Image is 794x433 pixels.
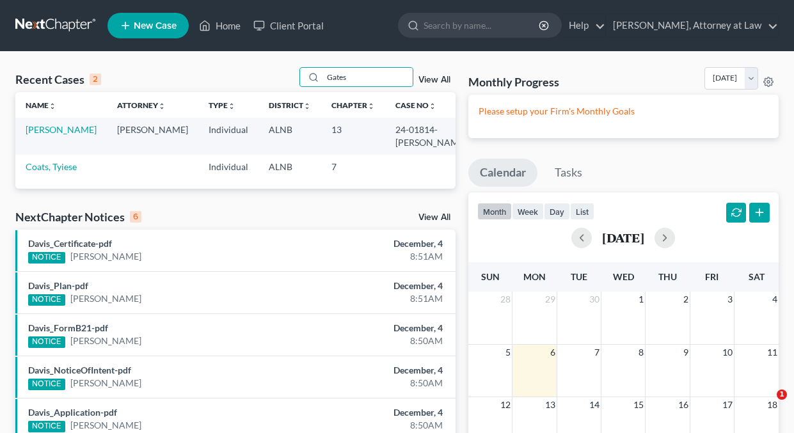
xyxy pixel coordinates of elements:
[198,155,258,178] td: Individual
[313,250,443,263] div: 8:51AM
[504,345,512,360] span: 5
[134,21,177,31] span: New Case
[158,102,166,110] i: unfold_more
[766,345,779,360] span: 11
[477,203,512,220] button: month
[313,364,443,377] div: December, 4
[512,203,544,220] button: week
[269,100,311,110] a: Districtunfold_more
[570,203,594,220] button: list
[523,271,546,282] span: Mon
[593,345,601,360] span: 7
[749,271,765,282] span: Sat
[750,390,781,420] iframe: Intercom live chat
[28,379,65,390] div: NOTICE
[70,419,141,432] a: [PERSON_NAME]
[70,250,141,263] a: [PERSON_NAME]
[544,397,557,413] span: 13
[771,292,779,307] span: 4
[602,231,644,244] h2: [DATE]
[107,118,198,154] td: [PERSON_NAME]
[28,407,117,418] a: Davis_Application-pdf
[658,271,677,282] span: Thu
[418,213,450,222] a: View All
[26,100,56,110] a: Nameunfold_more
[499,397,512,413] span: 12
[28,322,108,333] a: Davis_FormB21-pdf
[479,105,768,118] p: Please setup your Firm's Monthly Goals
[28,365,131,375] a: Davis_NoticeOfIntent-pdf
[26,161,77,172] a: Coats, Tyiese
[429,102,436,110] i: unfold_more
[247,14,330,37] a: Client Portal
[499,292,512,307] span: 28
[385,118,490,154] td: 24-01814-[PERSON_NAME]-13
[70,335,141,347] a: [PERSON_NAME]
[28,294,65,306] div: NOTICE
[228,102,235,110] i: unfold_more
[632,397,645,413] span: 15
[193,14,247,37] a: Home
[468,74,559,90] h3: Monthly Progress
[198,118,258,154] td: Individual
[321,118,385,154] td: 13
[549,345,557,360] span: 6
[726,292,734,307] span: 3
[313,406,443,419] div: December, 4
[209,100,235,110] a: Typeunfold_more
[258,155,321,178] td: ALNB
[721,397,734,413] span: 17
[613,271,634,282] span: Wed
[70,377,141,390] a: [PERSON_NAME]
[90,74,101,85] div: 2
[28,336,65,348] div: NOTICE
[705,271,719,282] span: Fri
[682,292,690,307] span: 2
[313,377,443,390] div: 8:50AM
[468,159,537,187] a: Calendar
[562,14,605,37] a: Help
[313,237,443,250] div: December, 4
[544,292,557,307] span: 29
[15,72,101,87] div: Recent Cases
[15,209,141,224] div: NextChapter Notices
[424,13,541,37] input: Search by name...
[130,211,141,223] div: 6
[258,118,321,154] td: ALNB
[28,252,65,264] div: NOTICE
[395,100,436,110] a: Case Nounfold_more
[571,271,587,282] span: Tue
[481,271,500,282] span: Sun
[637,345,645,360] span: 8
[49,102,56,110] i: unfold_more
[544,203,570,220] button: day
[721,345,734,360] span: 10
[331,100,375,110] a: Chapterunfold_more
[637,292,645,307] span: 1
[313,335,443,347] div: 8:50AM
[26,124,97,135] a: [PERSON_NAME]
[588,397,601,413] span: 14
[313,279,443,292] div: December, 4
[543,159,594,187] a: Tasks
[777,390,787,400] span: 1
[28,238,112,249] a: Davis_Certificate-pdf
[323,68,413,86] input: Search by name...
[117,100,166,110] a: Attorneyunfold_more
[367,102,375,110] i: unfold_more
[28,421,65,432] div: NOTICE
[313,322,443,335] div: December, 4
[418,75,450,84] a: View All
[28,280,88,291] a: Davis_Plan-pdf
[303,102,311,110] i: unfold_more
[682,345,690,360] span: 9
[313,292,443,305] div: 8:51AM
[313,419,443,432] div: 8:50AM
[321,155,385,178] td: 7
[677,397,690,413] span: 16
[70,292,141,305] a: [PERSON_NAME]
[607,14,778,37] a: [PERSON_NAME], Attorney at Law
[588,292,601,307] span: 30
